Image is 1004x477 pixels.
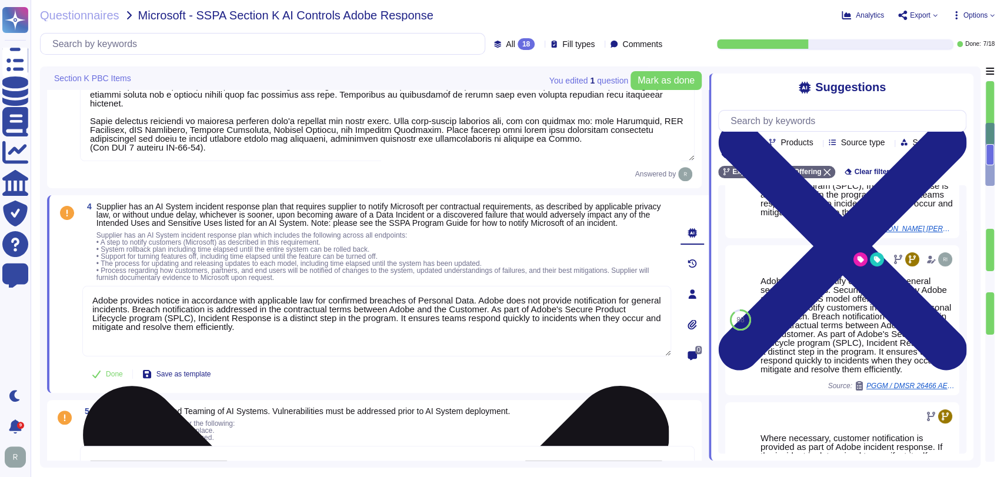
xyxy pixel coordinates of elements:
span: Supplier has an AI System incident response plan which includes the following across all endpoint... [96,231,649,282]
span: Done: [965,41,981,47]
span: Fill types [562,40,595,48]
img: user [938,252,952,266]
img: user [678,167,692,181]
span: Supplier has an AI System incident response plan that requires supplier to notify Microsoft per c... [96,202,661,228]
div: 18 [518,38,535,50]
textarea: Adobe provides notice in accordance with applicable law for confirmed breaches of Personal Data. ... [82,286,671,356]
span: 4 [82,202,92,211]
span: Section K PBC Items [54,74,131,82]
span: Options [963,12,988,19]
span: 7 / 18 [983,41,995,47]
span: 5 [80,407,89,415]
textarea: Lorem ipsumdol sitametco ad elitsedd e tempori utlabore etdolorem aliquaen ad mi veniam quisn. Ex... [80,36,695,161]
span: 0 [695,346,702,354]
button: user [2,444,34,470]
input: Search by keywords [46,34,485,54]
span: Questionnaires [40,9,119,21]
button: Mark as done [631,71,702,90]
button: Analytics [842,11,884,20]
b: 1 [590,76,595,85]
span: You edited question [549,76,628,85]
span: All [506,40,515,48]
span: Analytics [856,12,884,19]
span: Mark as done [638,76,695,85]
span: Comments [622,40,662,48]
span: Answered by [635,171,676,178]
div: 9 [17,422,24,429]
span: 88 [736,316,744,323]
span: Export [910,12,930,19]
img: user [5,446,26,468]
span: Microsoft - SSPA Section K AI Controls Adobe Response [138,9,433,21]
input: Search by keywords [725,111,966,131]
